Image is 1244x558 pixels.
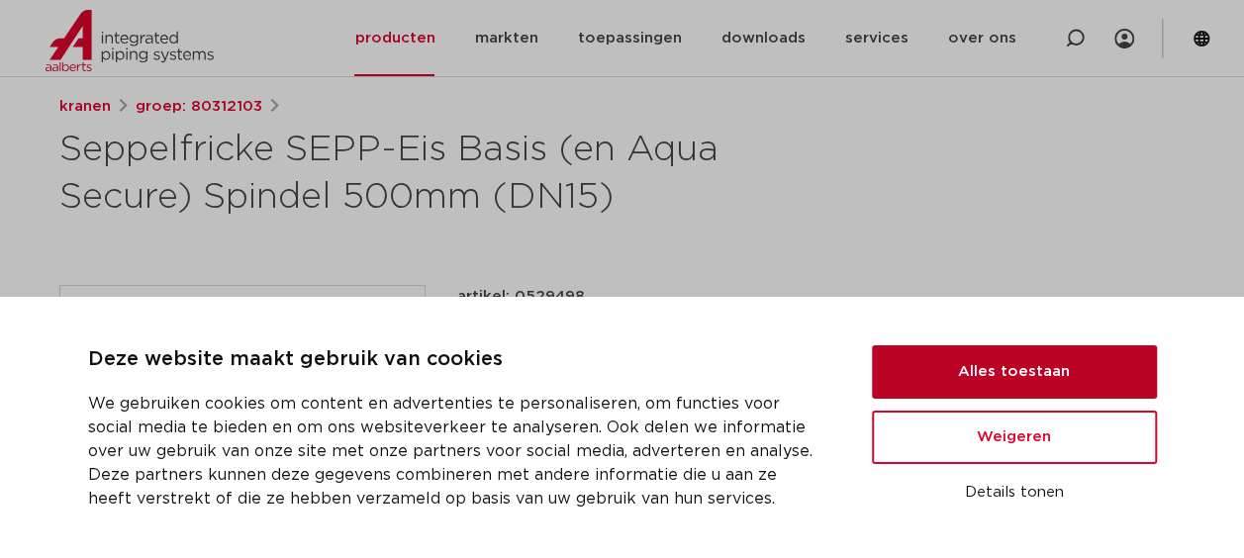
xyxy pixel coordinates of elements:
button: Alles toestaan [872,345,1157,399]
a: kranen [59,95,111,119]
p: Deze website maakt gebruik van cookies [88,344,824,376]
h1: Seppelfricke SEPP-Eis Basis (en Aqua Secure) Spindel 500mm (DN15) [59,127,803,222]
button: Details tonen [872,476,1157,510]
button: Weigeren [872,411,1157,464]
a: groep: 80312103 [136,95,262,119]
p: We gebruiken cookies om content en advertenties te personaliseren, om functies voor social media ... [88,392,824,511]
p: artikel: 0529498 [457,285,585,309]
